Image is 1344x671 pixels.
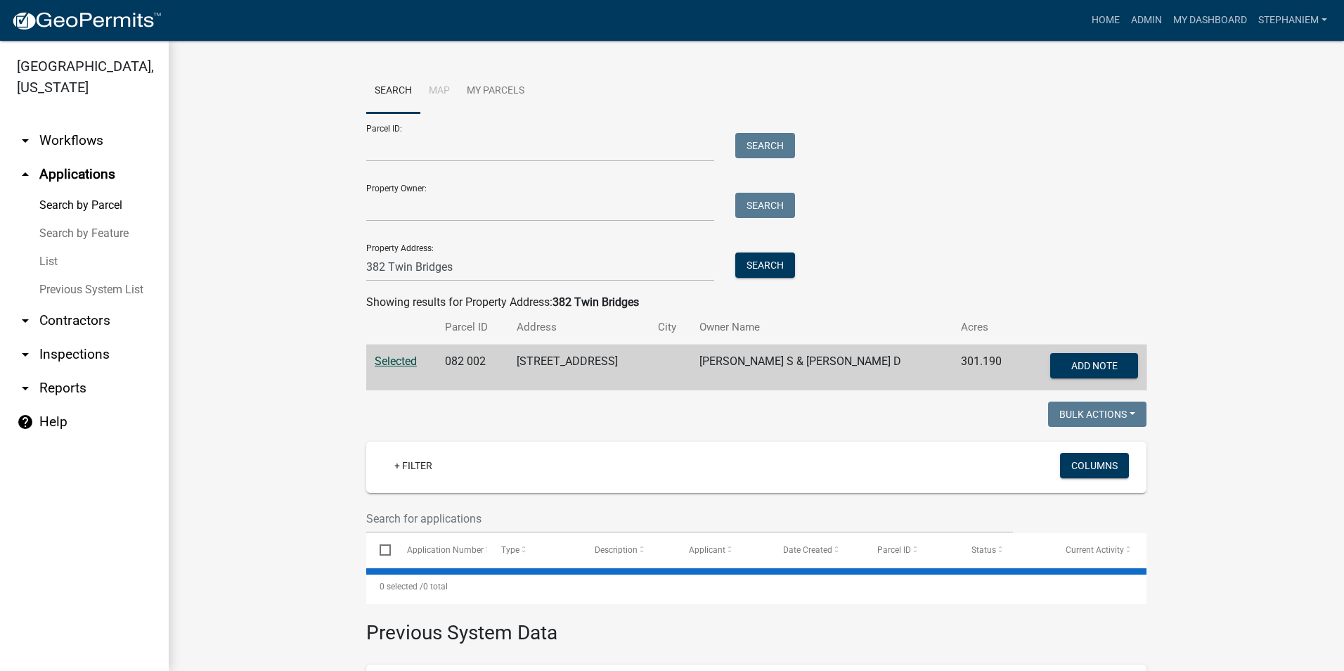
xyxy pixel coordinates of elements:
a: My Dashboard [1168,7,1253,34]
th: Address [508,311,650,344]
th: Owner Name [691,311,952,344]
button: Search [735,253,795,278]
datatable-header-cell: Applicant [676,533,770,567]
span: 0 selected / [380,582,423,592]
th: Parcel ID [437,311,508,344]
datatable-header-cell: Application Number [393,533,487,567]
div: Showing results for Property Address: [366,294,1146,311]
div: 0 total [366,569,1146,604]
button: Search [735,133,795,158]
a: Home [1086,7,1125,34]
input: Search for applications [366,504,1013,533]
td: 301.190 [952,345,1021,391]
td: 082 002 [437,345,508,391]
i: arrow_drop_up [17,166,34,183]
datatable-header-cell: Select [366,533,393,567]
span: Parcel ID [877,545,911,555]
i: arrow_drop_down [17,312,34,329]
button: Add Note [1050,353,1138,378]
i: arrow_drop_down [17,346,34,363]
th: Acres [952,311,1021,344]
button: Bulk Actions [1048,402,1146,427]
datatable-header-cell: Description [581,533,676,567]
datatable-header-cell: Status [958,533,1052,567]
span: Description [595,545,638,555]
h3: Previous System Data [366,604,1146,648]
a: My Parcels [458,69,533,114]
datatable-header-cell: Current Activity [1052,533,1146,567]
span: Date Created [783,545,832,555]
span: Current Activity [1066,545,1124,555]
i: arrow_drop_down [17,380,34,397]
span: Applicant [689,545,725,555]
td: [PERSON_NAME] S & [PERSON_NAME] D [691,345,952,391]
span: Type [501,545,519,555]
datatable-header-cell: Date Created [770,533,864,567]
th: City [650,311,692,344]
i: help [17,414,34,430]
a: Search [366,69,420,114]
i: arrow_drop_down [17,132,34,149]
datatable-header-cell: Type [487,533,581,567]
button: Columns [1060,453,1129,478]
a: Admin [1125,7,1168,34]
span: Application Number [407,545,484,555]
span: Status [971,545,996,555]
a: + Filter [383,453,444,478]
td: [STREET_ADDRESS] [508,345,650,391]
span: Add Note [1071,360,1117,371]
a: StephanieM [1253,7,1333,34]
button: Search [735,193,795,218]
strong: 382 Twin Bridges [553,295,639,309]
a: Selected [375,354,417,368]
datatable-header-cell: Parcel ID [864,533,958,567]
